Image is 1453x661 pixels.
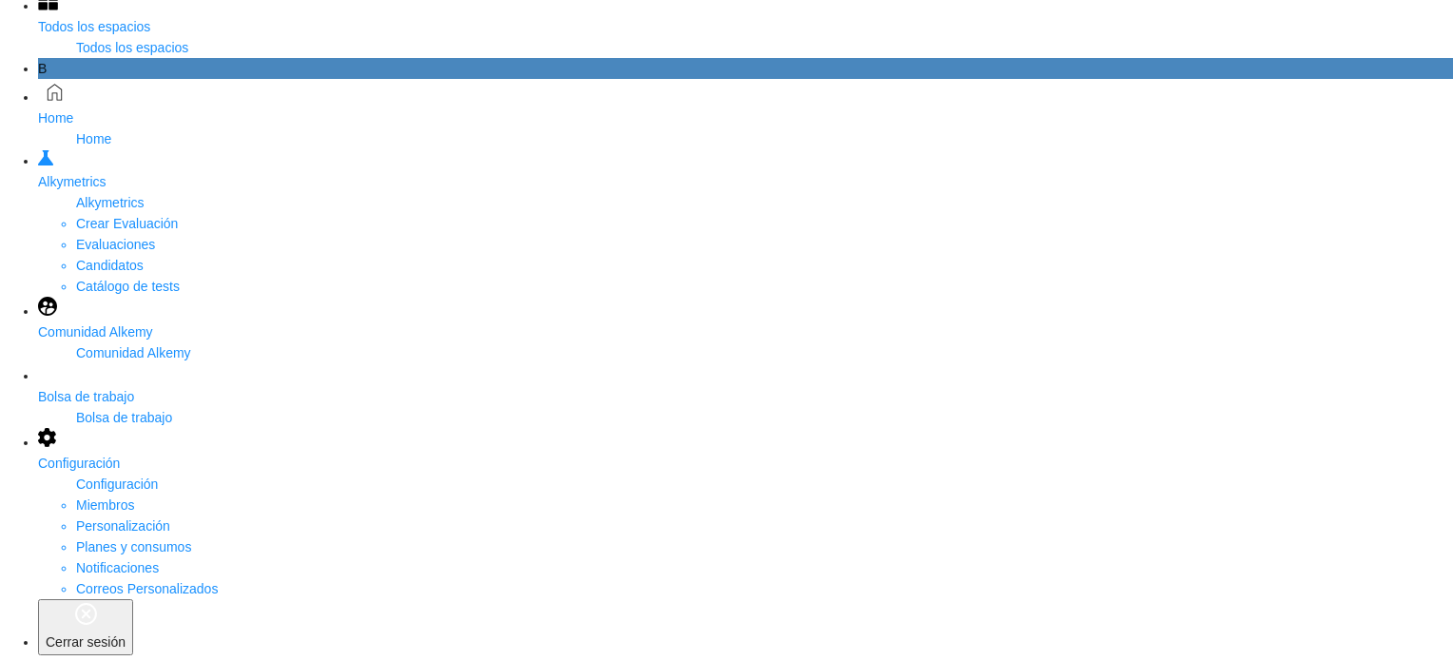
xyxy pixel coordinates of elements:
[38,599,133,655] button: Cerrar sesión
[38,19,150,34] span: Todos los espacios
[76,216,178,231] a: Crear Evaluación
[38,389,134,404] span: Bolsa de trabajo
[76,518,170,534] a: Personalización
[76,581,218,596] a: Correos Personalizados
[76,131,111,146] span: Home
[76,476,158,492] span: Configuración
[76,195,145,210] span: Alkymetrics
[76,560,159,575] a: Notificaciones
[76,497,134,513] a: Miembros
[76,40,188,55] span: Todos los espacios
[38,110,73,126] span: Home
[76,539,191,554] a: Planes y consumos
[38,174,107,189] span: Alkymetrics
[76,410,172,425] span: Bolsa de trabajo
[76,345,191,360] span: Comunidad Alkemy
[76,258,144,273] a: Candidatos
[38,324,153,340] span: Comunidad Alkemy
[76,279,180,294] a: Catálogo de tests
[38,61,47,76] span: B
[38,456,120,471] span: Configuración
[76,237,155,252] a: Evaluaciones
[46,634,126,650] span: Cerrar sesión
